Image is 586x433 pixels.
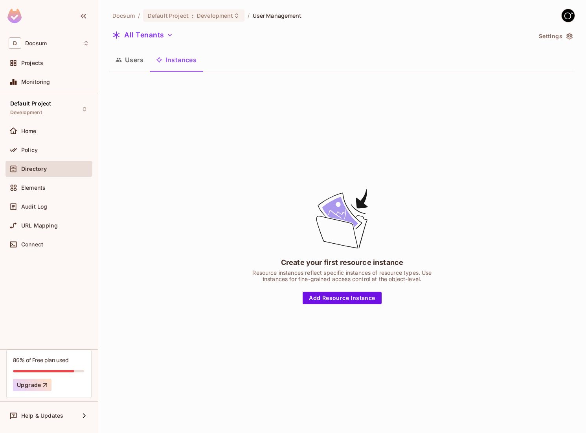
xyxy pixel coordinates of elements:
li: / [248,12,250,19]
li: / [138,12,140,19]
button: Settings [536,30,575,43]
span: URL Mapping [21,222,58,229]
img: GitStart-Docsum [562,9,575,22]
div: 86% of Free plan used [13,356,68,364]
div: Create your first resource instance [281,257,403,267]
span: Development [10,109,42,116]
span: Policy [21,147,38,153]
span: D [9,37,21,49]
button: Users [109,50,150,70]
button: Upgrade [13,379,51,391]
span: Development [197,12,233,19]
span: Default Project [148,12,189,19]
button: All Tenants [109,29,176,41]
span: User Management [253,12,302,19]
button: Instances [150,50,203,70]
span: Workspace: Docsum [25,40,47,46]
span: Elements [21,185,46,191]
span: Directory [21,166,47,172]
button: Add Resource Instance [303,292,381,304]
span: the active workspace [112,12,135,19]
div: Resource instances reflect specific instances of resource types. Use instances for fine-grained a... [244,270,441,282]
span: Help & Updates [21,413,63,419]
span: Default Project [10,100,51,107]
span: Monitoring [21,79,50,85]
img: SReyMgAAAABJRU5ErkJggg== [7,9,22,23]
span: : [191,13,194,19]
span: Home [21,128,37,134]
span: Projects [21,60,43,66]
span: Connect [21,241,43,248]
span: Audit Log [21,204,47,210]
